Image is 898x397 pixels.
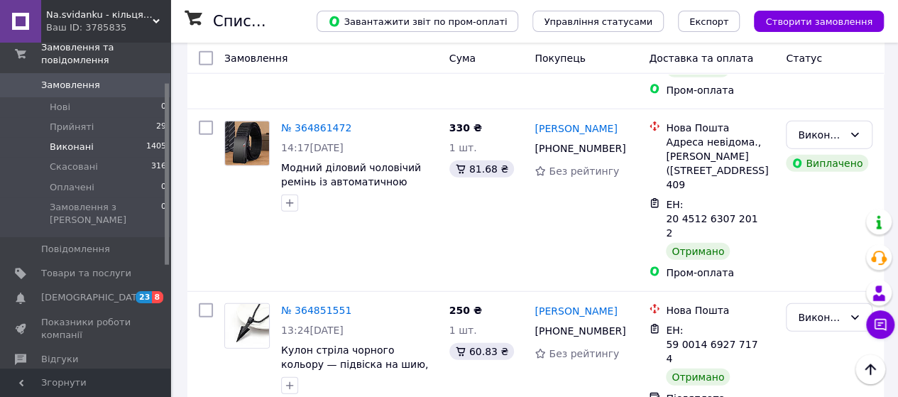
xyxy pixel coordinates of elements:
span: ЕН: 20 4512 6307 2012 [666,199,757,239]
span: Нові [50,101,70,114]
span: Замовлення з [PERSON_NAME] [50,201,161,227]
span: Замовлення та повідомлення [41,41,170,67]
div: Пром-оплата [666,83,774,97]
a: [PERSON_NAME] [535,304,617,318]
span: Замовлення [41,79,100,92]
button: Створити замовлення [754,11,884,32]
div: 81.68 ₴ [449,161,514,178]
span: Без рейтингу [549,165,619,177]
div: [PHONE_NUMBER] [532,321,626,341]
span: 14:17[DATE] [281,142,344,153]
span: 1 шт. [449,142,477,153]
span: 1 шт. [449,325,477,336]
span: Покупець [535,53,585,64]
span: Оплачені [50,181,94,194]
span: Показники роботи компанії [41,316,131,342]
span: 23 [136,291,152,303]
span: Створити замовлення [765,16,872,27]
span: Cума [449,53,476,64]
a: № 364861472 [281,122,351,134]
span: Товари та послуги [41,267,131,280]
span: 1405 [146,141,166,153]
img: Фото товару [225,121,269,165]
span: [DEMOGRAPHIC_DATA] [41,291,146,304]
div: 60.83 ₴ [449,343,514,360]
span: 0 [161,181,166,194]
span: Статус [786,53,822,64]
span: 316 [151,161,166,173]
div: Виконано [798,310,843,325]
span: ЕН: 59 0014 6927 7174 [666,325,757,364]
a: Кулон стріла чорного кольору — підвіска на шию, чоловіча прикраса [281,344,428,384]
span: 330 ₴ [449,122,482,134]
button: Управління статусами [532,11,664,32]
div: Адреса невідома., [PERSON_NAME] ([STREET_ADDRESS] 409 [666,135,774,192]
button: Наверх [855,354,885,384]
span: Замовлення [224,53,288,64]
span: Управління статусами [544,16,652,27]
span: Na.svidanku - кільця, браслети, кулони [46,9,153,21]
span: 0 [161,201,166,227]
div: Отримано [666,369,730,386]
a: Фото товару [224,303,270,349]
span: Доставка та оплата [649,53,753,64]
h1: Список замовлень [213,13,357,30]
span: Експорт [689,16,729,27]
button: Завантажити звіт по пром-оплаті [317,11,518,32]
span: Виконані [50,141,94,153]
button: Експорт [678,11,740,32]
button: Чат з покупцем [866,310,894,339]
div: Нова Пошта [666,303,774,317]
span: Відгуки [41,353,78,366]
span: Скасовані [50,161,98,173]
span: Повідомлення [41,243,110,256]
span: 8 [152,291,163,303]
img: Фото товару [225,304,269,348]
a: Фото товару [224,121,270,166]
a: № 364851551 [281,305,351,316]
span: 0 [161,101,166,114]
div: Ваш ID: 3785835 [46,21,170,34]
div: Пром-оплата [666,266,774,280]
span: 250 ₴ [449,305,482,316]
a: Модний діловий чоловічий ремінь із автоматичною пряжкою [281,162,421,202]
div: [PHONE_NUMBER] [532,138,626,158]
div: Отримано [666,243,730,260]
span: 13:24[DATE] [281,325,344,336]
span: 29 [156,121,166,134]
div: Нова Пошта [666,121,774,135]
div: Виплачено [786,155,868,172]
a: [PERSON_NAME] [535,121,617,136]
span: Без рейтингу [549,348,619,359]
a: Створити замовлення [740,15,884,26]
div: Виконано [798,127,843,143]
span: Прийняті [50,121,94,134]
span: Завантажити звіт по пром-оплаті [328,15,507,28]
